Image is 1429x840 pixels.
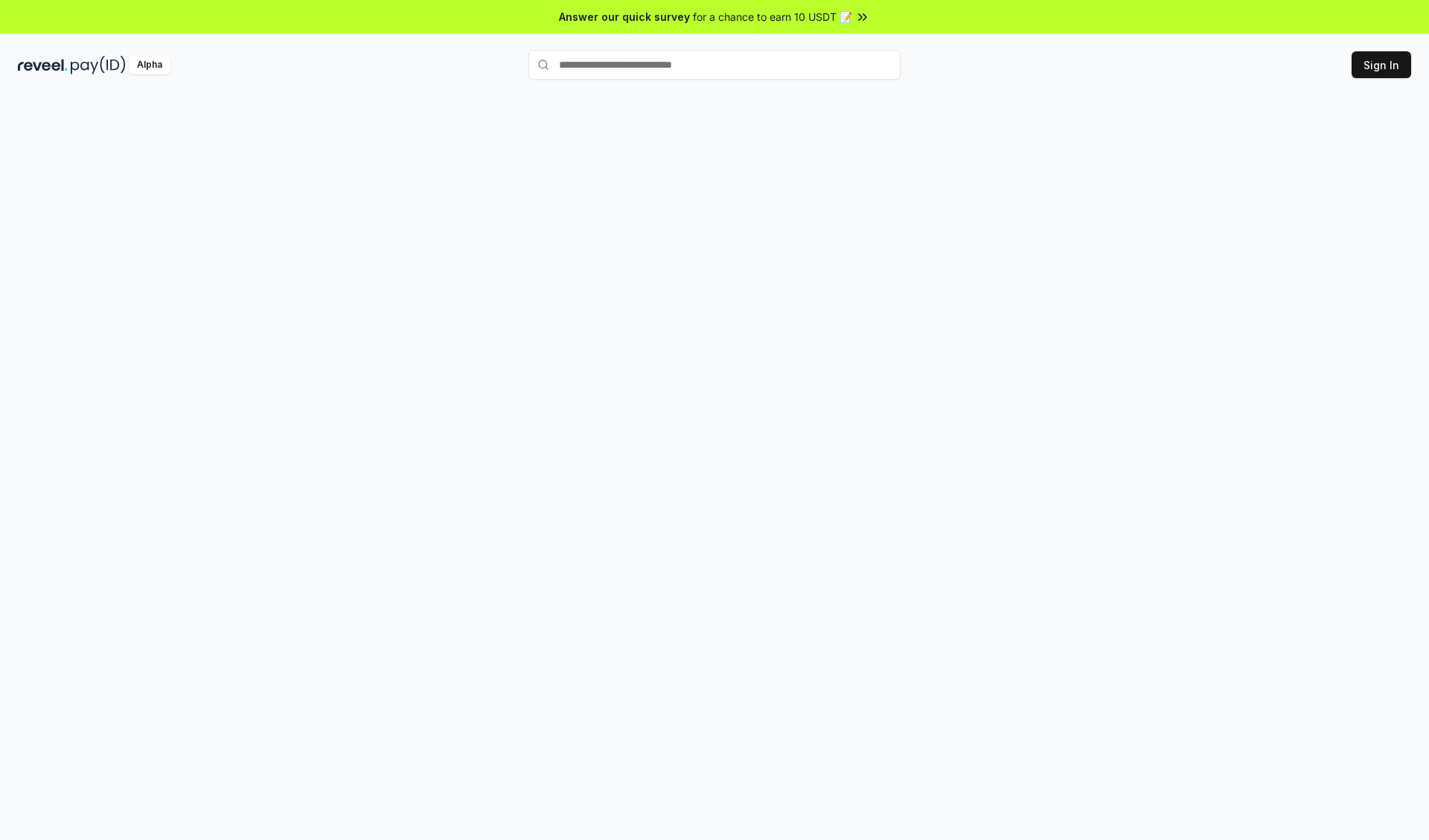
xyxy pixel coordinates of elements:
button: Sign In [1352,51,1411,78]
span: for a chance to earn 10 USDT 📝 [693,9,852,25]
img: reveel_dark [18,56,68,74]
img: pay_id [71,56,126,74]
span: Answer our quick survey [559,9,690,25]
div: Alpha [129,56,170,74]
